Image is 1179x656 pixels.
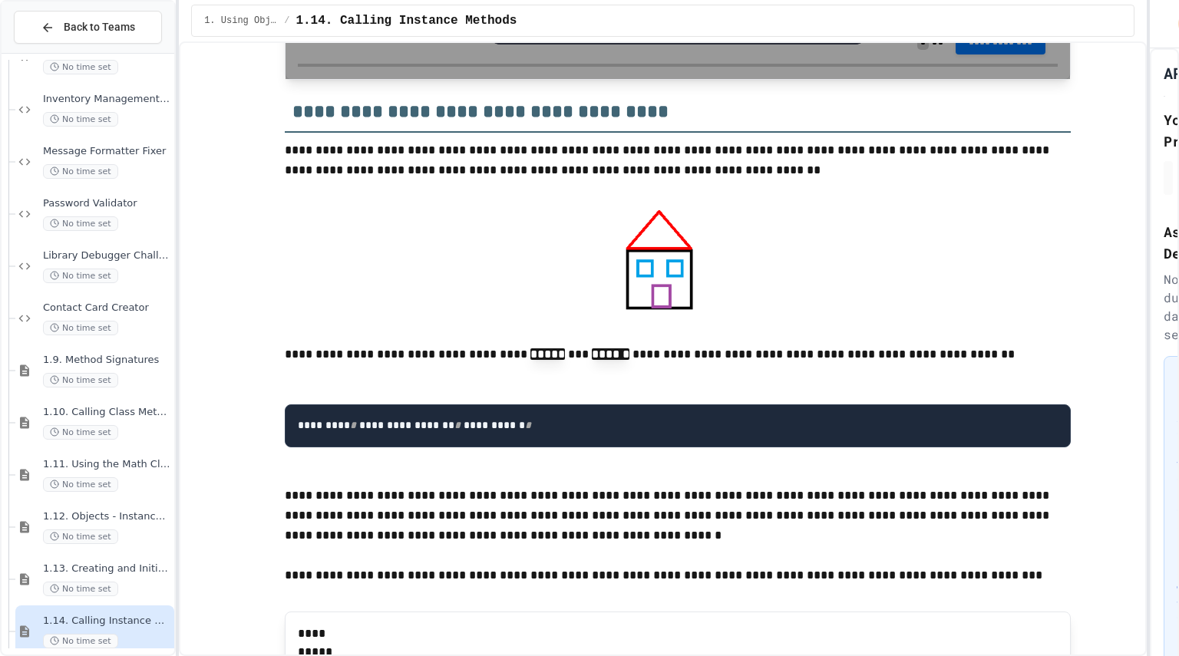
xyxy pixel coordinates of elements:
[43,615,171,628] span: 1.14. Calling Instance Methods
[1164,109,1165,152] h2: Your Progress
[43,60,118,74] span: No time set
[204,15,278,27] span: 1. Using Objects and Methods
[43,458,171,471] span: 1.11. Using the Math Class
[43,321,118,335] span: No time set
[43,529,118,544] span: No time set
[64,19,135,35] span: Back to Teams
[43,216,118,231] span: No time set
[296,12,517,30] span: 1.14. Calling Instance Methods
[43,164,118,179] span: No time set
[43,373,118,387] span: No time set
[43,562,171,575] span: 1.13. Creating and Initializing Objects: Constructors
[43,112,118,127] span: No time set
[284,15,289,27] span: /
[43,582,118,596] span: No time set
[43,249,171,262] span: Library Debugger Challenge
[14,11,162,44] button: Back to Teams
[43,197,171,210] span: Password Validator
[43,510,171,523] span: 1.12. Objects - Instances of Classes
[43,145,171,158] span: Message Formatter Fixer
[1164,221,1165,264] h2: Assignment Details
[43,634,118,648] span: No time set
[43,406,171,419] span: 1.10. Calling Class Methods
[43,269,118,283] span: No time set
[43,354,171,367] span: 1.9. Method Signatures
[43,425,118,440] span: No time set
[43,93,171,106] span: Inventory Management System
[43,302,171,315] span: Contact Card Creator
[43,477,118,492] span: No time set
[1164,270,1165,344] div: No due date set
